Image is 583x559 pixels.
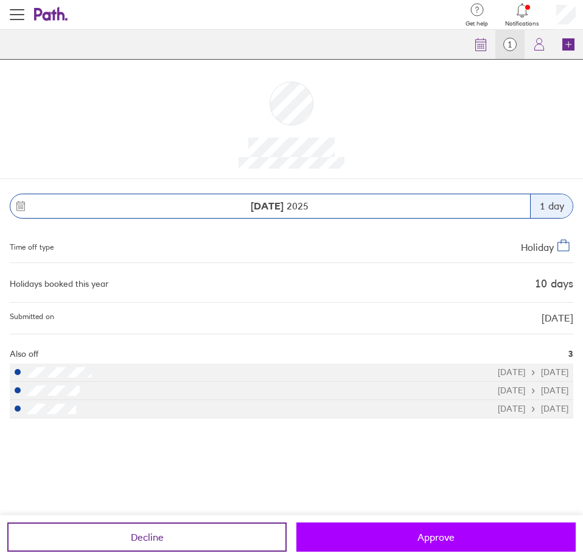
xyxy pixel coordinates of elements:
span: Get help [466,20,488,27]
div: [DATE] [DATE] [498,385,568,395]
span: Also off [10,349,38,359]
div: [DATE] [DATE] [498,367,568,377]
span: 1 [495,40,525,49]
button: Approve [296,522,576,552]
span: Notifications [505,20,539,27]
span: [DATE] [542,312,573,323]
span: Holiday [521,241,554,253]
strong: [DATE] [251,200,284,212]
div: 1 day [530,194,573,218]
button: Decline [7,522,287,552]
span: 2025 [251,200,309,211]
div: Holidays booked this year [10,279,109,289]
span: Decline [131,532,164,543]
span: Submitted on [10,312,54,323]
span: 3 [568,349,573,359]
a: 1 [495,30,525,59]
span: Approve [417,532,455,543]
a: Notifications [505,2,539,27]
div: Time off type [10,238,54,253]
div: 10 days [535,278,573,290]
div: [DATE] [DATE] [498,404,568,413]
